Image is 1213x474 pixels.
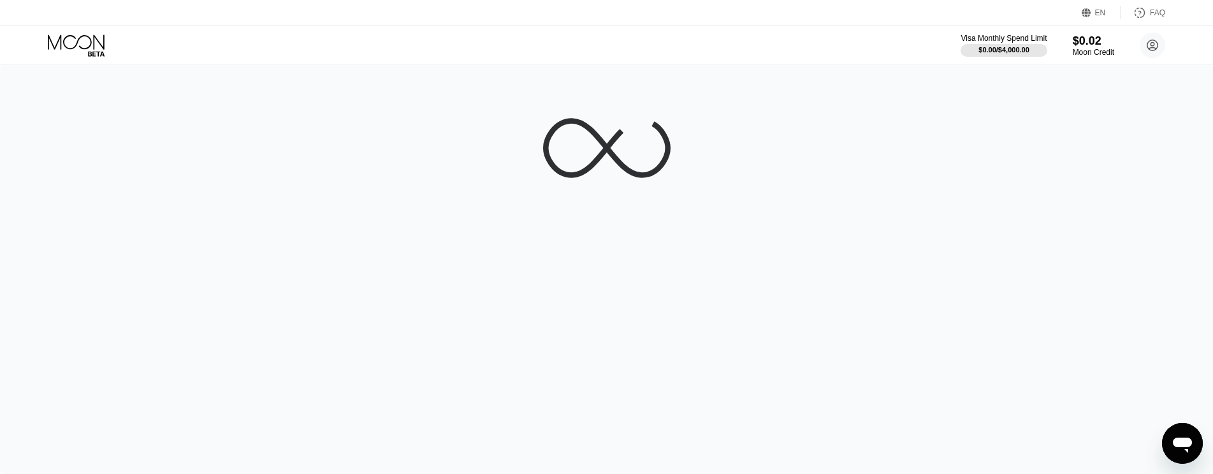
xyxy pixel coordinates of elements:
[1150,8,1165,17] div: FAQ
[1095,8,1106,17] div: EN
[1073,34,1114,48] div: $0.02
[1073,48,1114,57] div: Moon Credit
[978,46,1029,54] div: $0.00 / $4,000.00
[961,34,1047,57] div: Visa Monthly Spend Limit$0.00/$4,000.00
[1082,6,1121,19] div: EN
[1121,6,1165,19] div: FAQ
[1073,34,1114,57] div: $0.02Moon Credit
[961,34,1047,43] div: Visa Monthly Spend Limit
[1162,423,1203,464] iframe: Button to launch messaging window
